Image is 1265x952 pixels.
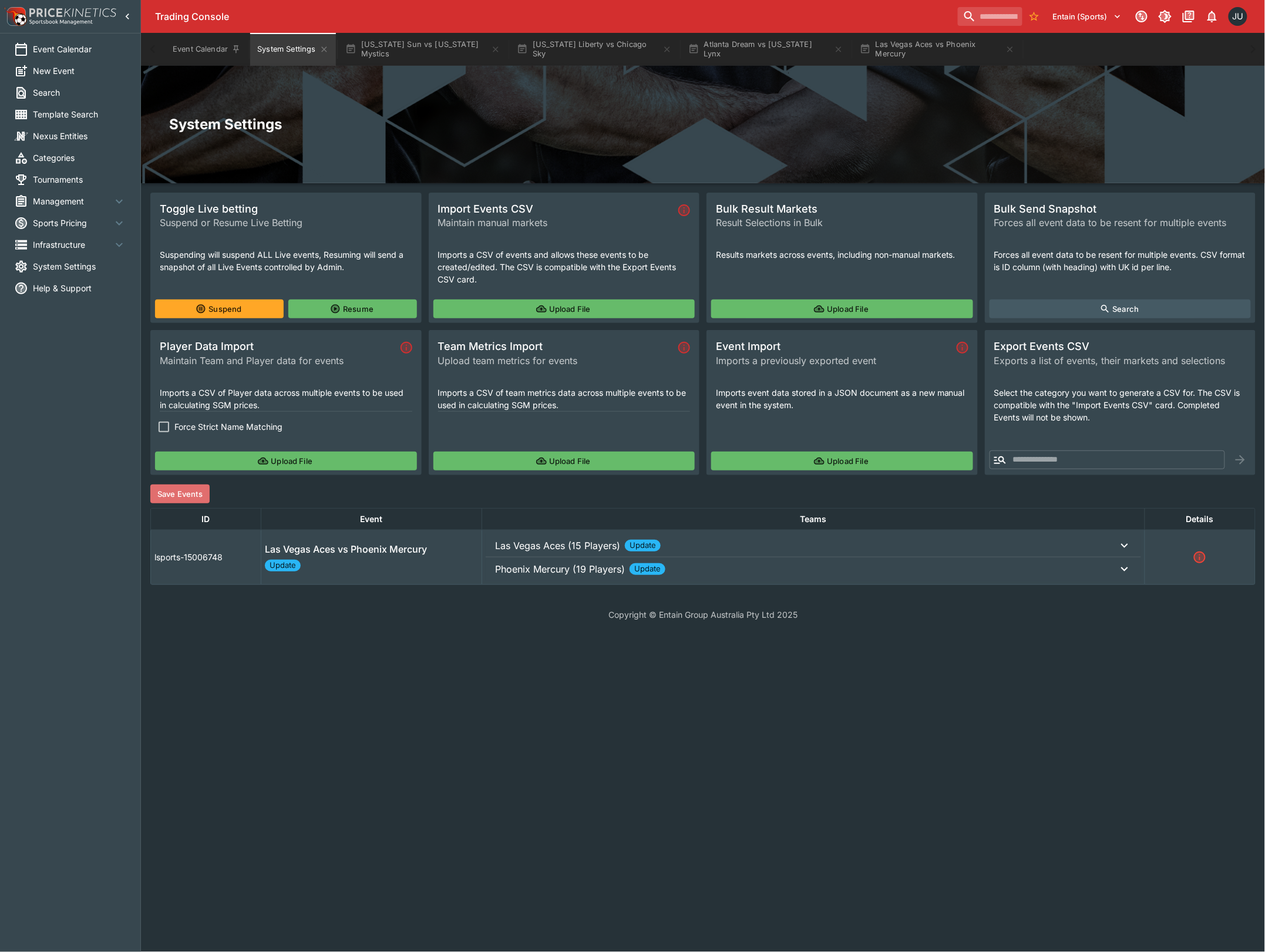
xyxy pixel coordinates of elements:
[433,452,695,470] button: Upload File
[169,115,1237,133] h2: System Settings
[160,216,412,230] span: Suspend or Resume Live Betting
[166,33,248,66] button: Event Calendar
[495,562,625,576] p: Phoenix Mercury (19 Players)
[1131,6,1152,27] button: Connected to PK
[625,540,661,551] span: Update
[160,248,412,273] p: Suspending will suspend ALL Live events, Resuming will send a snapshot of all Live Events control...
[151,508,261,530] th: ID
[33,86,126,99] span: Search
[716,216,968,230] span: Result Selections in Bulk
[994,248,1247,273] p: Forces all event data to be resent for multiple events. CSV format is ID column (with heading) wi...
[716,386,968,411] p: Imports event data stored in a JSON document as a new manual event in the system.
[482,508,1145,530] th: Teams
[438,386,691,411] p: Imports a CSV of team metrics data across multiple events to be used in calculating SGM prices.
[1025,7,1044,26] button: No Bookmarks
[716,354,952,368] span: Imports a previously exported event
[33,130,126,142] span: Nexus Entities
[438,339,674,353] span: Team Metrics Import
[33,195,112,207] span: Management
[288,300,417,318] button: Resume
[160,202,412,216] span: Toggle Live betting
[160,354,396,368] span: Maintain Team and Player data for events
[990,300,1251,318] button: Search
[438,248,691,285] p: Imports a CSV of events and allows these events to be created/edited. The CSV is compatible with ...
[155,452,417,470] button: Upload File
[438,354,674,368] span: Upload team metrics for events
[438,216,674,230] span: Maintain manual markets
[716,202,968,216] span: Bulk Result Markets
[155,11,953,23] div: Trading Console
[958,7,1022,26] input: search
[994,339,1247,353] span: Export Events CSV
[4,5,27,28] img: PriceKinetics Logo
[33,217,112,229] span: Sports Pricing
[160,339,396,353] span: Player Data Import
[853,33,1022,66] button: Las Vegas Aces vs Phoenix Mercury
[630,563,665,575] span: Update
[151,530,261,584] td: lsports-15006748
[338,33,507,66] button: [US_STATE] Sun vs [US_STATE] Mystics
[150,485,210,503] button: Save Events
[433,300,695,318] button: Upload File
[994,354,1247,368] span: Exports a list of events, their markets and selections
[1202,6,1223,27] button: Notifications
[33,152,126,164] span: Categories
[265,543,427,556] h6: Las Vegas Aces vs Phoenix Mercury
[1225,4,1251,29] button: Justin.Walsh
[155,300,284,318] button: Suspend
[716,248,968,261] p: Results markets across events, including non-manual markets.
[29,8,116,17] img: PriceKinetics
[33,238,112,251] span: Infrastructure
[1155,6,1176,27] button: Toggle light/dark mode
[33,43,126,55] span: Event Calendar
[711,452,973,470] button: Upload File
[141,608,1265,621] p: Copyright © Entain Group Australia Pty Ltd 2025
[1046,7,1129,26] button: Select Tenant
[486,534,1141,557] button: Las Vegas Aces (15 Players) Update
[33,173,126,186] span: Tournaments
[994,386,1247,423] p: Select the category you want to generate a CSV for. The CSV is compatible with the "Import Events...
[1229,7,1247,26] div: Justin.Walsh
[33,260,126,273] span: System Settings
[994,216,1247,230] span: Forces all event data to be resent for multiple events
[33,282,126,294] span: Help & Support
[495,539,620,553] p: Las Vegas Aces (15 Players)
[160,386,412,411] p: Imports a CSV of Player data across multiple events to be used in calculating SGM prices.
[994,202,1247,216] span: Bulk Send Snapshot
[29,19,93,25] img: Sportsbook Management
[711,300,973,318] button: Upload File
[174,421,282,433] span: Force Strict Name Matching
[33,65,126,77] span: New Event
[250,33,335,66] button: System Settings
[1145,508,1255,530] th: Details
[681,33,850,66] button: Atlanta Dream vs [US_STATE] Lynx
[1178,6,1199,27] button: Documentation
[486,557,1141,581] button: Phoenix Mercury (19 Players) Update
[261,508,482,530] th: Event
[716,339,952,353] span: Event Import
[265,560,301,571] span: Update
[33,108,126,120] span: Template Search
[510,33,679,66] button: [US_STATE] Liberty vs Chicago Sky
[438,202,674,216] span: Import Events CSV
